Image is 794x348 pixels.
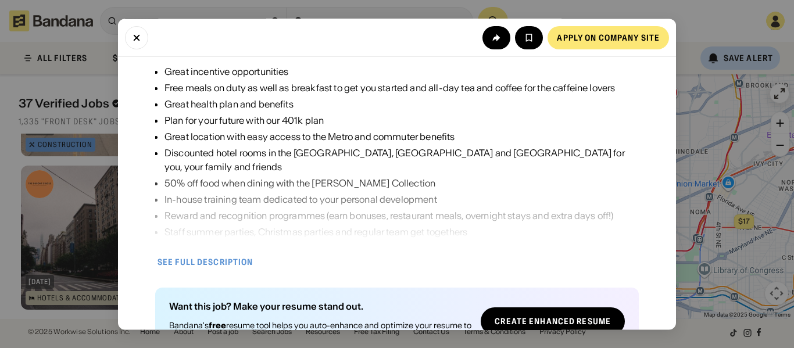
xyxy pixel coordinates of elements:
[164,98,639,112] div: Great health plan and benefits
[164,65,639,79] div: Great incentive opportunities
[164,146,639,174] div: Discounted hotel rooms in the [GEOGRAPHIC_DATA], [GEOGRAPHIC_DATA] and [GEOGRAPHIC_DATA] for you,...
[169,302,471,311] div: Want this job? Make your resume stand out.
[164,209,639,223] div: Reward and recognition programmes (earn bonuses, restaurant meals, overnight stays and extra days...
[164,225,639,239] div: Staff summer parties, Christmas parties and regular team get togethers
[169,321,471,342] div: Bandana's resume tool helps you auto-enhance and optimize your resume to land more interviews!
[164,193,639,207] div: In-house training team dedicated to your personal development
[164,177,639,191] div: 50% off food when dining with the [PERSON_NAME] Collection
[164,81,639,95] div: Free meals on duty as well as breakfast to get you started and all-day tea and coffee for the caf...
[125,26,148,49] button: Close
[557,33,660,41] div: Apply on company site
[495,318,611,326] div: Create Enhanced Resume
[209,321,226,331] b: free
[158,259,253,267] div: See full description
[164,130,639,144] div: Great location with easy access to the Metro and commuter benefits
[164,114,639,128] div: Plan for your future with our 401k plan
